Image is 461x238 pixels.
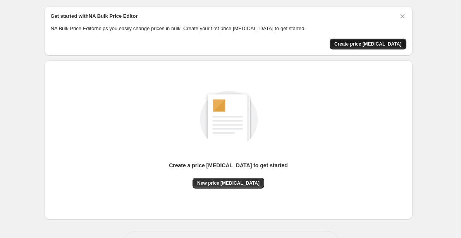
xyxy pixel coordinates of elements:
[51,12,138,20] h2: Get started with NA Bulk Price Editor
[51,25,406,32] p: NA Bulk Price Editor helps you easily change prices in bulk. Create your first price [MEDICAL_DAT...
[399,12,406,20] button: Dismiss card
[330,39,406,49] button: Create price change job
[197,180,260,186] span: New price [MEDICAL_DATA]
[334,41,402,47] span: Create price [MEDICAL_DATA]
[169,161,288,169] p: Create a price [MEDICAL_DATA] to get started
[193,178,264,189] button: New price [MEDICAL_DATA]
